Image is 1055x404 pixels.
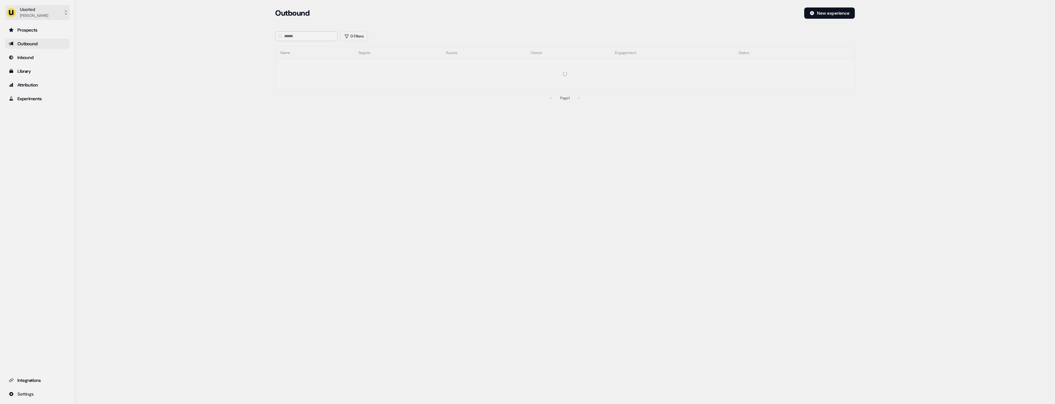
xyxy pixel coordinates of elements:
a: Go to prospects [5,25,70,35]
a: Go to Inbound [5,52,70,62]
a: Go to templates [5,66,70,76]
a: Go to integrations [5,389,70,399]
a: Go to attribution [5,80,70,90]
button: Userled[PERSON_NAME] [5,5,70,20]
a: Go to experiments [5,94,70,104]
div: Prospects [9,27,66,33]
button: New experience [804,7,855,19]
div: Settings [9,391,66,397]
div: Experiments [9,96,66,102]
a: Go to integrations [5,375,70,385]
button: 0 Filters [340,31,368,41]
div: Outbound [9,41,66,47]
div: Integrations [9,377,66,383]
div: Inbound [9,54,66,61]
a: Go to outbound experience [5,39,70,49]
div: Attribution [9,82,66,88]
div: Library [9,68,66,74]
h3: Outbound [275,8,310,18]
div: [PERSON_NAME] [20,12,48,19]
div: Userled [20,6,48,12]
